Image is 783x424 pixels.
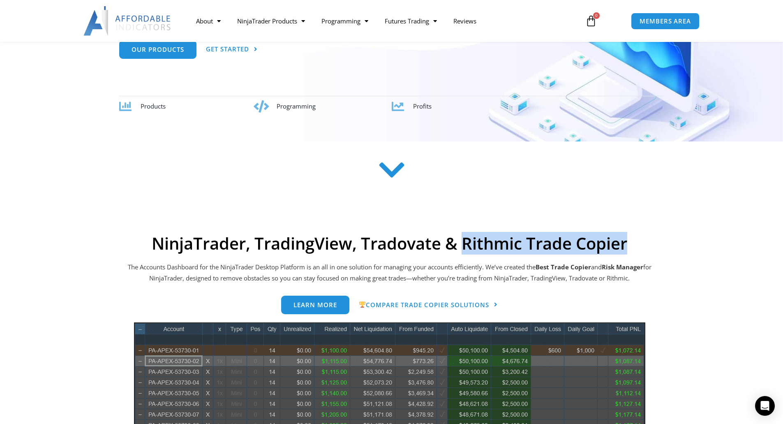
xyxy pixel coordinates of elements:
a: Futures Trading [376,12,445,30]
img: LogoAI | Affordable Indicators – NinjaTrader [83,6,172,36]
a: Get Started [206,40,258,59]
span: Our Products [132,46,184,53]
a: About [188,12,229,30]
p: The Accounts Dashboard for the NinjaTrader Desktop Platform is an all in one solution for managin... [127,262,653,285]
a: Learn more [281,296,349,314]
span: Compare Trade Copier Solutions [359,301,489,308]
a: 🏆Compare Trade Copier Solutions [359,296,498,315]
a: Programming [313,12,376,30]
span: MEMBERS AREA [640,18,691,24]
h2: NinjaTrader, TradingView, Tradovate & Rithmic Trade Copier [127,234,653,253]
strong: Risk Manager [602,263,643,271]
a: 0 [573,9,609,33]
a: MEMBERS AREA [631,13,700,30]
span: Learn more [293,302,337,308]
span: Products [141,102,166,110]
span: Profits [413,102,432,110]
a: NinjaTrader Products [229,12,313,30]
b: Best Trade Copier [536,263,591,271]
a: Our Products [119,40,196,59]
span: Programming [277,102,316,110]
img: 🏆 [359,301,365,308]
a: Reviews [445,12,485,30]
span: Get Started [206,46,249,52]
span: 0 [593,12,600,19]
div: Open Intercom Messenger [755,396,775,416]
nav: Menu [188,12,576,30]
